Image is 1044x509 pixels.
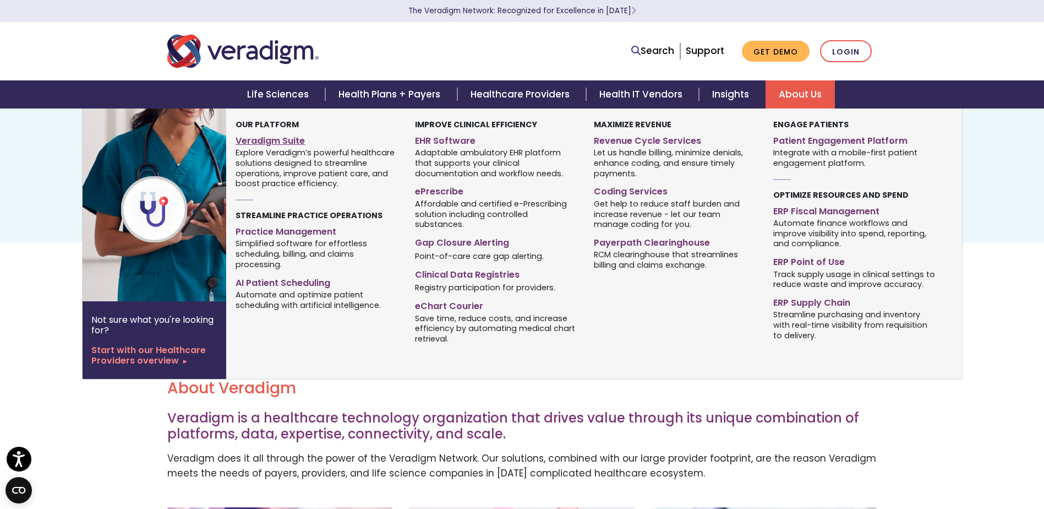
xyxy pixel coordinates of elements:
[820,40,872,63] a: Login
[773,309,936,341] span: Streamline purchasing and inventory with real-time visibility from requisition to delivery.
[631,44,674,58] a: Search
[415,182,577,198] a: ePrescribe
[594,249,756,270] span: RCM clearinghouse that streamlines billing and claims exchange.
[773,202,936,218] a: ERP Fiscal Management
[594,198,756,230] span: Get help to reduce staff burden and increase revenue - let our team manage coding for you.
[167,379,877,398] h2: About Veradigm
[167,410,877,442] h3: Veradigm is a healthcare technology organization that drives value through its unique combination...
[415,250,544,261] span: Point-of-care care gap alerting.
[236,238,398,270] span: Simplified software for effortless scheduling, billing, and claims processing.
[773,119,849,130] strong: Engage Patients
[415,119,537,130] strong: Improve Clinical Efficiency
[594,182,756,198] a: Coding Services
[236,222,398,238] a: Practice Management
[594,147,756,179] span: Let us handle billing, minimize denials, enhance coding, and ensure timely payments.
[236,119,299,130] strong: Our Platform
[742,41,810,62] a: Get Demo
[773,217,936,249] span: Automate finance workflows and improve visibility into spend, reporting, and compliance.
[415,147,577,179] span: Adaptable ambulatory EHR platform that supports your clinical documentation and workflow needs.
[408,6,636,16] a: The Veradigm Network: Recognized for Excellence in [DATE]Learn More
[586,80,699,109] a: Health IT Vendors
[83,109,260,301] img: Healthcare Provider
[631,6,636,16] span: Learn More
[594,131,756,147] a: Revenue Cycle Services
[415,296,577,312] a: eChart Courier
[167,451,877,481] p: Veradigm does it all through the power of the Veradigm Network. Our solutions, combined with our ...
[167,33,319,69] img: Veradigm logo
[686,44,724,57] a: Support
[325,80,457,109] a: Health Plans + Payers
[236,131,398,147] a: Veradigm Suite
[91,345,217,366] a: Start with our Healthcare Providers overview
[415,282,555,293] span: Registry participation for providers.
[457,80,586,109] a: Healthcare Providers
[236,289,398,310] span: Automate and optimize patient scheduling with artificial intelligence.
[833,430,1031,496] iframe: Drift Chat Widget
[773,252,936,268] a: ERP Point of Use
[415,233,577,249] a: Gap Closure Alerting
[773,293,936,309] a: ERP Supply Chain
[415,131,577,147] a: EHR Software
[773,147,936,169] span: Integrate with a mobile-first patient engagement platform.
[415,198,577,230] span: Affordable and certified e-Prescribing solution including controlled substances.
[236,147,398,189] span: Explore Veradigm’s powerful healthcare solutions designed to streamline operations, improve patie...
[773,189,909,201] strong: Optimize Resources and Spend
[773,268,936,290] span: Track supply usage in clinical settings to reduce waste and improve accuracy.
[415,265,577,281] a: Clinical Data Registries
[236,210,382,221] strong: Streamline Practice Operations
[773,131,936,147] a: Patient Engagement Platform
[236,273,398,289] a: AI Patient Scheduling
[699,80,766,109] a: Insights
[91,315,217,335] p: Not sure what you're looking for?
[594,233,756,249] a: Payerpath Clearinghouse
[234,80,325,109] a: Life Sciences
[415,312,577,344] span: Save time, reduce costs, and increase efficiency by automating medical chart retrieval.
[766,80,835,109] a: About Us
[6,477,32,503] button: Open CMP widget
[594,119,671,130] strong: Maximize Revenue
